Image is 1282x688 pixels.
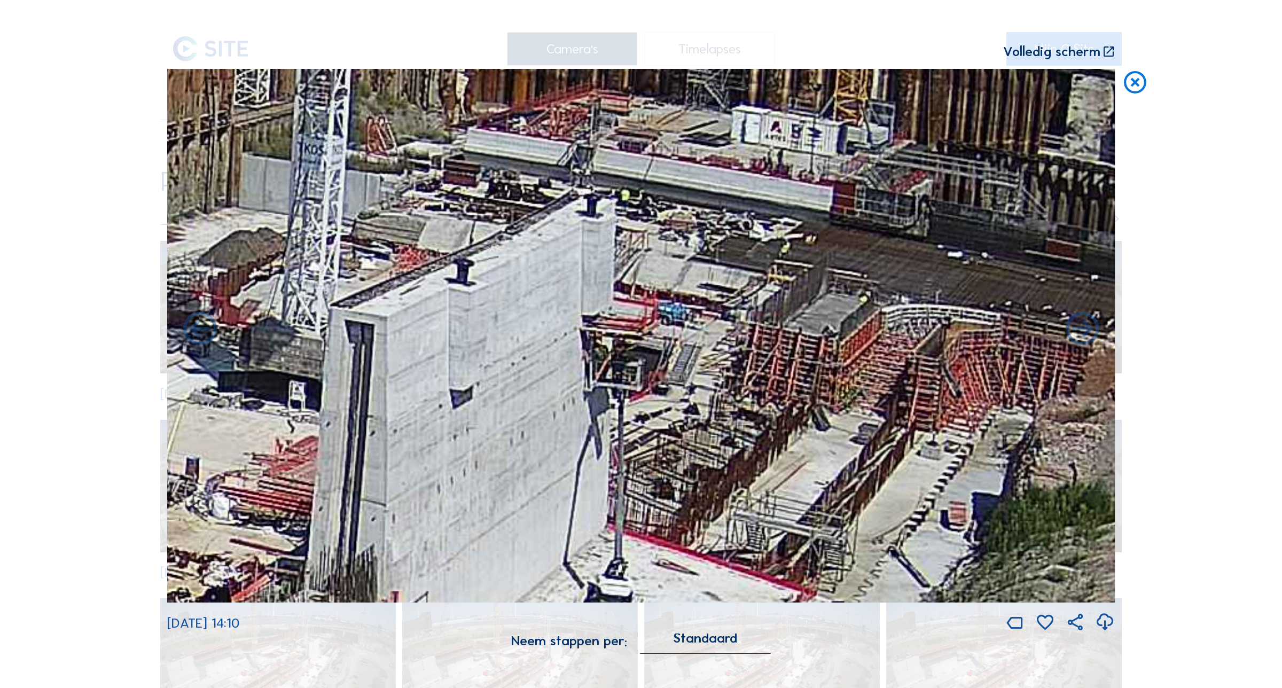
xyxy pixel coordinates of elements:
[511,634,627,647] div: Neem stappen per:
[673,634,737,643] div: Standaard
[1003,45,1100,59] div: Volledig scherm
[640,634,771,653] div: Standaard
[167,615,240,631] span: [DATE] 14:10
[180,310,220,350] i: Forward
[167,69,1115,602] img: Image
[1062,310,1103,350] i: Back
